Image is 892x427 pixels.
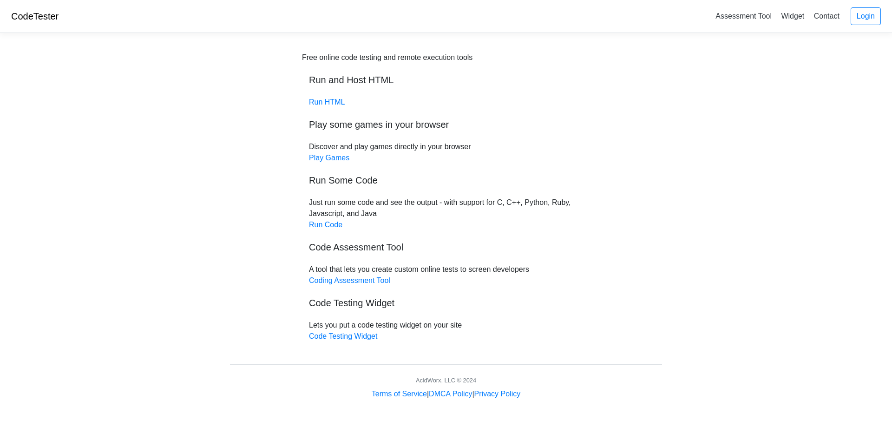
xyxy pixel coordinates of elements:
a: Run Code [309,221,342,229]
a: Widget [777,8,808,24]
div: Discover and play games directly in your browser Just run some code and see the output - with sup... [302,52,590,342]
h5: Run Some Code [309,175,583,186]
h5: Code Assessment Tool [309,242,583,253]
a: Privacy Policy [474,390,521,398]
a: Login [851,7,881,25]
a: Coding Assessment Tool [309,276,390,284]
a: CodeTester [11,11,59,21]
a: Run HTML [309,98,345,106]
h5: Play some games in your browser [309,119,583,130]
a: Code Testing Widget [309,332,377,340]
a: DMCA Policy [429,390,472,398]
div: AcidWorx, LLC © 2024 [416,376,476,385]
div: Free online code testing and remote execution tools [302,52,472,63]
h5: Run and Host HTML [309,74,583,85]
a: Assessment Tool [712,8,775,24]
a: Play Games [309,154,349,162]
h5: Code Testing Widget [309,297,583,309]
a: Terms of Service [372,390,427,398]
a: Contact [810,8,843,24]
div: | | [372,388,520,400]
